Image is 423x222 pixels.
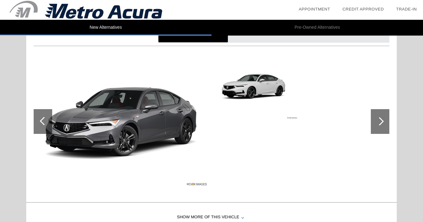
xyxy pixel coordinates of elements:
img: cbe25f224238469a56542e1b11d44ee8d2a83ae3.png [34,56,209,187]
img: dc349338882bc184494c9b9ded5dab21914d1fc0.png [213,56,298,120]
a: Appointment [299,7,330,11]
li: Pre-Owned Alternatives [212,20,423,36]
a: Trade-In [396,7,417,11]
a: Credit Approved [342,7,384,11]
